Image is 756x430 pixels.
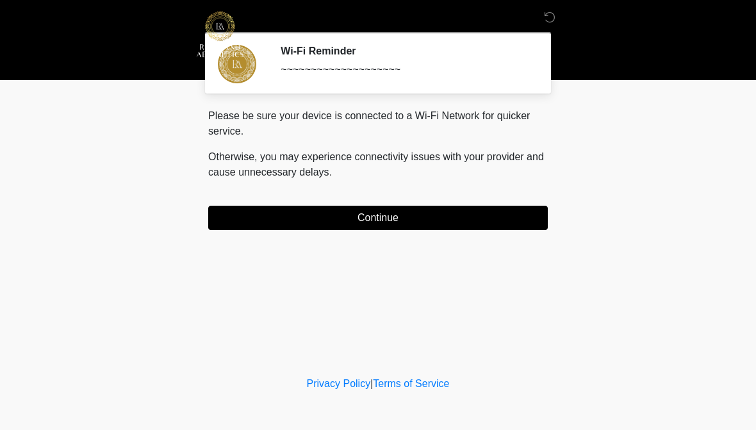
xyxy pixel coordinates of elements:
[307,378,371,389] a: Privacy Policy
[208,149,548,180] p: Otherwise, you may experience connectivity issues with your provider and cause unnecessary delays
[373,378,449,389] a: Terms of Service
[195,10,245,59] img: Richland Aesthetics Logo
[329,167,332,178] span: .
[208,206,548,230] button: Continue
[370,378,373,389] a: |
[208,108,548,139] p: Please be sure your device is connected to a Wi-Fi Network for quicker service.
[281,62,529,78] div: ~~~~~~~~~~~~~~~~~~~~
